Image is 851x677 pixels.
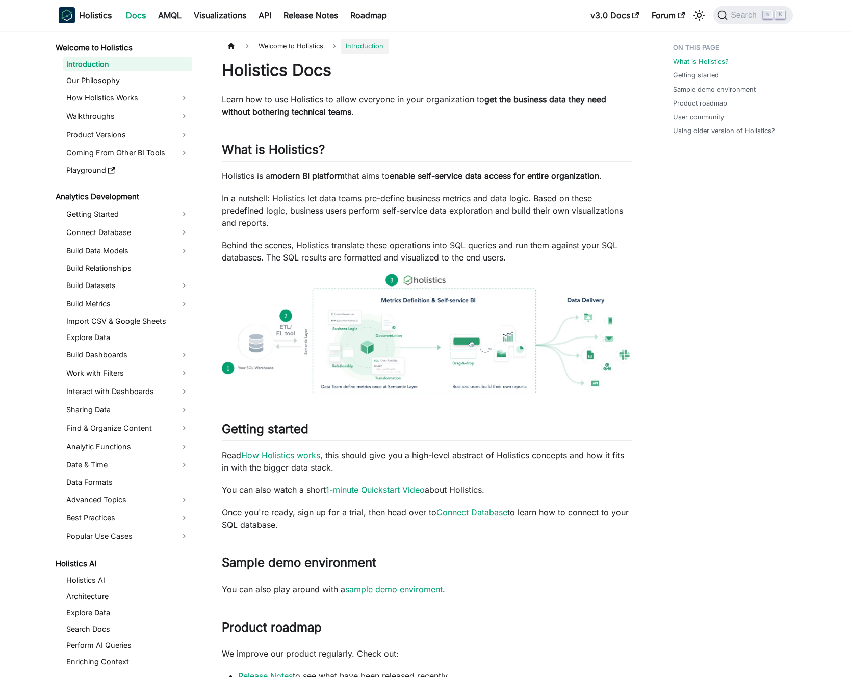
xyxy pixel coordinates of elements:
p: Learn how to use Holistics to allow everyone in your organization to . [222,93,632,118]
h2: Sample demo environment [222,555,632,575]
a: User community [673,112,724,122]
img: Holistics [59,7,75,23]
a: Getting Started [63,206,192,222]
a: Data Formats [63,475,192,489]
a: Explore Data [63,330,192,345]
a: Sharing Data [63,402,192,418]
a: Connect Database [436,507,507,517]
a: Product roadmap [673,98,727,108]
b: Holistics [79,9,112,21]
kbd: ⌘ [763,10,773,19]
strong: enable self-service data access for entire organization [390,171,599,181]
a: Introduction [63,57,192,71]
a: Search Docs [63,622,192,636]
a: Work with Filters [63,365,192,381]
p: In a nutshell: Holistics let data teams pre-define business metrics and data logic. Based on thes... [222,192,632,229]
a: Our Philosophy [63,73,192,88]
a: Advanced Topics [63,491,192,508]
a: Build Data Models [63,243,192,259]
a: Perform AI Queries [63,638,192,653]
strong: modern BI platform [270,171,345,181]
a: Holistics AI [53,557,192,571]
a: Product Versions [63,126,192,143]
a: Using older version of Holistics? [673,126,775,136]
a: How Holistics works [241,450,320,460]
a: Analytics Development [53,190,192,204]
a: Build Relationships [63,261,192,275]
a: Playground [63,163,192,177]
a: Forum [646,7,691,23]
a: Build Dashboards [63,347,192,363]
a: How Holistics Works [63,90,192,106]
button: Switch between dark and light mode (currently light mode) [691,7,707,23]
a: Find & Organize Content [63,420,192,436]
a: Coming From Other BI Tools [63,145,192,161]
span: Search [728,11,763,20]
span: Welcome to Holistics [253,39,328,54]
h2: Getting started [222,422,632,441]
a: Import CSV & Google Sheets [63,314,192,328]
h2: What is Holistics? [222,142,632,162]
a: Interact with Dashboards [63,383,192,400]
kbd: K [775,10,785,19]
p: Holistics is a that aims to . [222,170,632,182]
a: Walkthroughs [63,108,192,124]
a: v3.0 Docs [584,7,646,23]
a: Build Metrics [63,296,192,312]
a: AMQL [152,7,188,23]
p: Once you're ready, sign up for a trial, then head over to to learn how to connect to your SQL dat... [222,506,632,531]
a: Build Datasets [63,277,192,294]
h2: Product roadmap [222,620,632,639]
a: 1-minute Quickstart Video [326,485,425,495]
h1: Holistics Docs [222,60,632,81]
a: sample demo enviroment [345,584,443,594]
a: Roadmap [344,7,393,23]
a: Holistics AI [63,573,192,587]
a: Analytic Functions [63,438,192,455]
a: Visualizations [188,7,252,23]
a: Architecture [63,589,192,604]
a: Docs [120,7,152,23]
a: Popular Use Cases [63,528,192,544]
a: Connect Database [63,224,192,241]
a: Sample demo environment [673,85,756,94]
a: Home page [222,39,241,54]
a: API [252,7,277,23]
p: Read , this should give you a high-level abstract of Holistics concepts and how it fits in with t... [222,449,632,474]
a: Enriching Context [63,655,192,669]
img: How Holistics fits in your Data Stack [222,274,632,394]
span: Introduction [341,39,389,54]
button: Search (Command+K) [713,6,792,24]
nav: Docs sidebar [48,31,201,677]
a: Welcome to Holistics [53,41,192,55]
a: Best Practices [63,510,192,526]
p: Behind the scenes, Holistics translate these operations into SQL queries and run them against you... [222,239,632,264]
p: You can also play around with a . [222,583,632,595]
p: We improve our product regularly. Check out: [222,647,632,660]
p: You can also watch a short about Holistics. [222,484,632,496]
a: Release Notes [277,7,344,23]
a: Date & Time [63,457,192,473]
a: Explore Data [63,606,192,620]
nav: Breadcrumbs [222,39,632,54]
a: HolisticsHolistics [59,7,112,23]
a: Getting started [673,70,719,80]
a: What is Holistics? [673,57,729,66]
